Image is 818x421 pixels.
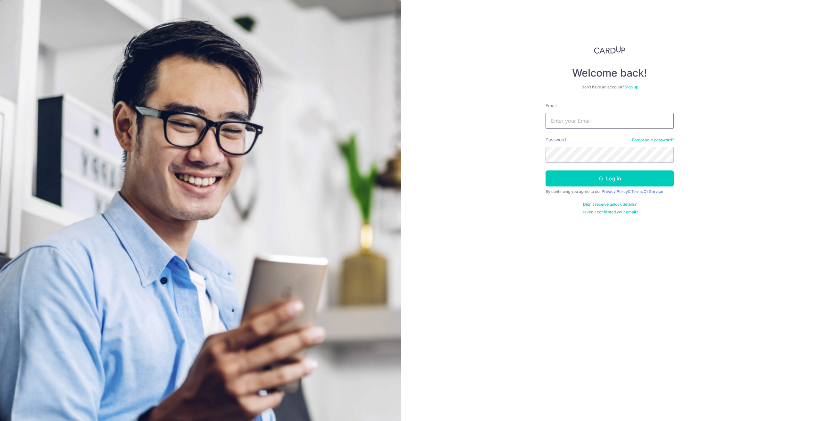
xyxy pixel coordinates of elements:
[546,189,674,194] div: By continuing you agree to our &
[583,202,637,207] a: Didn't receive unlock details?
[546,113,674,129] input: Enter your Email
[546,170,674,186] button: Log in
[631,189,663,194] a: Terms Of Service
[546,85,674,90] div: Don’t have an account?
[625,85,638,89] a: Sign up
[581,210,638,215] a: Haven't confirmed your email?
[546,67,674,79] h4: Welcome back!
[632,137,674,143] a: Forgot your password?
[602,189,628,194] a: Privacy Policy
[546,103,556,109] label: Email
[546,136,566,143] label: Password
[594,46,625,54] img: CardUp Logo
